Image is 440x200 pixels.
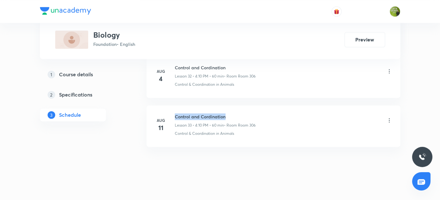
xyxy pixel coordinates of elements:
p: Control & Coordination in Animals [175,82,234,87]
p: Lesson 32 • 4:10 PM • 60 min [175,73,224,79]
h4: 11 [154,123,167,133]
h6: Aug [154,117,167,123]
p: • Room Room 306 [224,122,256,128]
p: 2 [48,91,55,98]
h6: Aug [154,68,167,74]
p: 1 [48,71,55,78]
img: Gaurav Uppal [390,6,400,17]
p: Foundation • English [93,41,135,47]
a: Company Logo [40,7,91,16]
img: avatar [334,9,339,14]
a: 1Course details [40,68,126,81]
button: Preview [345,32,385,47]
h6: Control and Cordination [175,64,256,71]
img: 213BC4C3-F3CB-425A-A121-847EEB262011_plus.png [55,30,88,49]
h4: 4 [154,74,167,84]
p: Lesson 33 • 4:10 PM • 60 min [175,122,224,128]
h6: Control and Cordination [175,113,256,120]
h5: Course details [59,71,93,78]
p: Control & Coordination in Animals [175,131,234,136]
p: • Room Room 306 [224,73,256,79]
p: 3 [48,111,55,119]
h5: Specifications [59,91,92,98]
h5: Schedule [59,111,81,119]
img: Company Logo [40,7,91,15]
button: avatar [332,6,342,16]
img: ttu [418,153,426,161]
a: 2Specifications [40,88,126,101]
h3: Biology [93,30,135,40]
